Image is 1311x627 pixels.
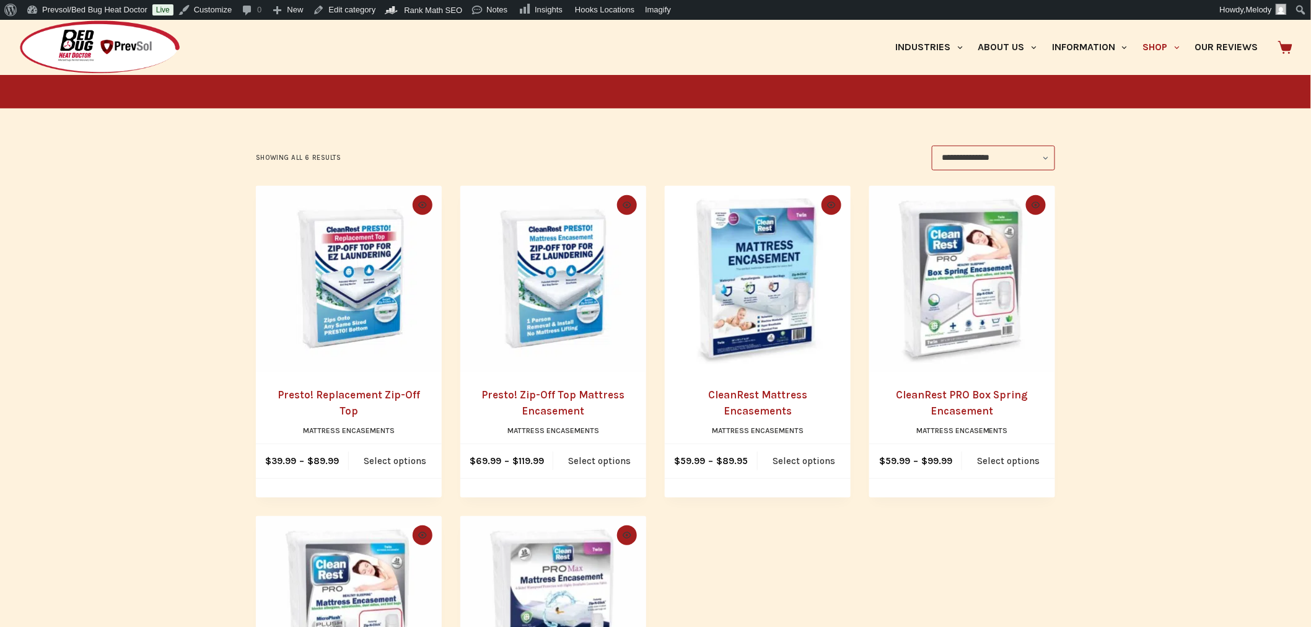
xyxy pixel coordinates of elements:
a: Mattress Encasements [916,426,1008,435]
bdi: 99.99 [921,455,952,467]
p: Showing all 6 results [256,152,341,164]
bdi: 89.95 [717,455,748,467]
button: Quick view toggle [617,525,637,545]
button: Quick view toggle [822,195,841,215]
span: $ [266,455,272,467]
bdi: 39.99 [266,455,297,467]
a: CleanRest Mattress Encasements [665,186,851,372]
span: $ [675,455,681,467]
a: Our Reviews [1187,20,1266,75]
span: $ [879,455,885,467]
span: $ [308,455,314,467]
a: Industries [888,20,970,75]
span: – [869,444,962,478]
a: Select options for “CleanRest Mattress Encasements” [758,444,851,478]
a: CleanRest PRO Box Spring Encasement [869,186,1055,372]
select: Shop order [932,146,1055,170]
span: $ [921,455,927,467]
button: Quick view toggle [413,525,432,545]
span: $ [470,455,476,467]
a: Presto! Replacement Zip-Off Top [256,186,442,372]
a: Information [1045,20,1135,75]
a: Mattress Encasements [303,426,395,435]
bdi: 69.99 [470,455,501,467]
a: Live [152,4,173,15]
a: CleanRest PRO Box Spring Encasement [897,388,1028,417]
button: Quick view toggle [1026,195,1046,215]
a: About Us [970,20,1044,75]
a: Shop [1135,20,1187,75]
span: $ [512,455,519,467]
button: Open LiveChat chat widget [10,5,47,42]
button: Quick view toggle [617,195,637,215]
a: Mattress Encasements [507,426,599,435]
nav: Primary [888,20,1266,75]
span: – [665,444,758,478]
bdi: 119.99 [512,455,544,467]
a: Presto! Zip-Off Top Mattress Encasement [460,186,646,372]
a: Select options for “Presto! Zip-Off Top Mattress Encasement” [553,444,646,478]
button: Quick view toggle [413,195,432,215]
span: $ [717,455,723,467]
span: – [256,444,349,478]
a: Presto! Zip-Off Top Mattress Encasement [482,388,625,417]
span: – [460,444,553,478]
span: Rank Math SEO [404,6,462,15]
span: Melody [1246,5,1272,14]
a: Select options for “Presto! Replacement Zip-Off Top” [349,444,442,478]
bdi: 59.99 [879,455,910,467]
a: Mattress Encasements [712,426,804,435]
span: Insights [535,5,563,14]
a: Presto! Replacement Zip-Off Top [278,388,420,417]
bdi: 89.99 [308,455,340,467]
img: Prevsol/Bed Bug Heat Doctor [19,20,181,75]
bdi: 59.99 [675,455,706,467]
a: CleanRest Mattress Encasements [708,388,807,417]
a: Select options for “CleanRest PRO Box Spring Encasement” [962,444,1055,478]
